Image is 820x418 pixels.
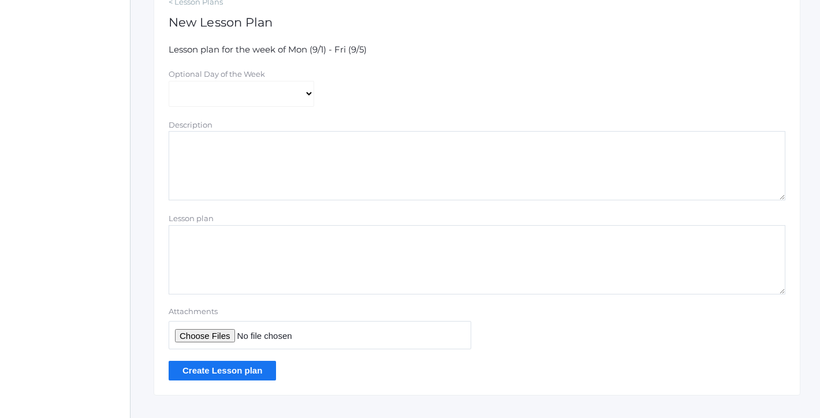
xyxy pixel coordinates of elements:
label: Description [169,120,213,129]
input: Create Lesson plan [169,361,276,380]
label: Lesson plan [169,214,214,223]
span: Lesson plan for the week of Mon (9/1) - Fri (9/5) [169,44,367,55]
label: Attachments [169,306,471,318]
label: Optional Day of the Week [169,69,265,79]
h1: New Lesson Plan [169,16,785,29]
